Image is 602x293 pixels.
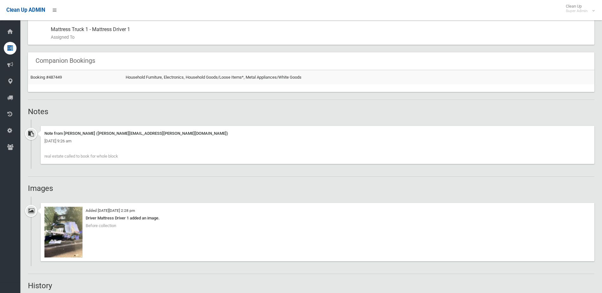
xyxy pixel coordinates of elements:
span: real estate called to book for whole block [44,154,118,159]
a: Booking #487449 [30,75,62,80]
header: Companion Bookings [28,55,103,67]
small: Assigned To [51,33,589,41]
div: Note from [PERSON_NAME] ([PERSON_NAME][EMAIL_ADDRESS][PERSON_NAME][DOMAIN_NAME]) [44,130,591,137]
td: Household Furniture, Electronics, Household Goods/Loose Items*, Metal Appliances/White Goods [123,70,594,84]
span: Before collection [86,223,116,228]
h2: History [28,282,594,290]
span: Clean Up [563,4,594,13]
small: Added [DATE][DATE] 2:28 pm [86,208,135,213]
small: Super Admin [566,9,588,13]
div: [DATE] 9:26 am [44,137,591,145]
span: Clean Up ADMIN [6,7,45,13]
img: image.jpg [44,207,83,257]
div: Mattress Truck 1 - Mattress Driver 1 [51,22,589,45]
div: Driver Mattress Driver 1 added an image. [44,214,591,222]
h2: Notes [28,107,594,116]
h2: Images [28,184,594,192]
